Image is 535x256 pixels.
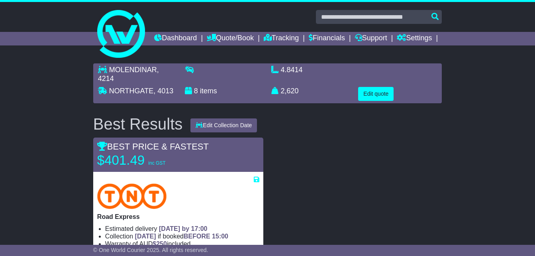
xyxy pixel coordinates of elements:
[184,233,210,240] span: BEFORE
[153,87,173,95] span: , 4013
[89,115,187,133] div: Best Results
[281,87,299,95] span: 2,620
[212,233,228,240] span: 15:00
[153,240,167,247] span: $
[200,87,217,95] span: items
[309,32,345,45] a: Financials
[190,118,257,132] button: Edit Collection Date
[97,142,209,152] span: BEST PRICE & FASTEST
[97,183,167,209] img: TNT Domestic: Road Express
[109,87,153,95] span: NORTHGATE
[105,240,260,248] li: Warranty of AUD included.
[135,233,228,240] span: if booked
[109,66,157,74] span: MOLENDINAR
[207,32,254,45] a: Quote/Book
[93,247,208,253] span: © One World Courier 2025. All rights reserved.
[281,66,303,74] span: 4.8414
[97,152,197,168] p: $401.49
[97,213,260,221] p: Road Express
[397,32,432,45] a: Settings
[105,225,260,232] li: Estimated delivery
[156,240,167,247] span: 250
[98,66,159,83] span: , 4214
[194,87,198,95] span: 8
[358,87,394,101] button: Edit quote
[154,32,197,45] a: Dashboard
[135,233,156,240] span: [DATE]
[264,32,299,45] a: Tracking
[159,225,208,232] span: [DATE] by 17:00
[105,232,260,240] li: Collection
[148,160,165,166] span: inc GST
[355,32,387,45] a: Support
